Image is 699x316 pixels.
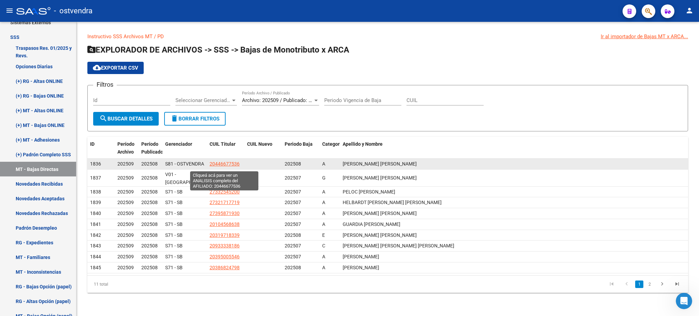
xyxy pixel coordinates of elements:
[210,200,240,205] span: 27321717719
[685,6,694,15] mat-icon: person
[141,221,158,227] span: 202508
[165,161,204,167] span: S81 - OSTVENDRA
[343,221,400,227] span: GUARDIA CARLOS HUGO
[93,65,138,71] span: Exportar CSV
[90,200,101,205] span: 1839
[165,254,183,259] span: S71 - SB
[165,189,183,195] span: S71 - SB
[54,3,92,18] span: - ostvendra
[285,211,301,216] span: 202507
[165,221,183,227] span: S71 - SB
[141,254,158,259] span: 202508
[210,189,240,195] span: 27332545200
[141,265,158,270] span: 202508
[117,189,134,195] span: 202509
[322,211,325,216] span: A
[285,141,313,147] span: Periodo Baja
[93,63,101,72] mat-icon: cloud_download
[117,175,134,181] span: 202509
[210,254,240,259] span: 20395005546
[285,189,301,195] span: 202507
[141,141,163,155] span: Período Publicado
[676,293,692,309] iframe: Intercom live chat
[87,137,115,159] datatable-header-cell: ID
[634,278,644,290] li: page 1
[319,137,340,159] datatable-header-cell: Categoria
[117,232,134,238] span: 202509
[210,221,240,227] span: 20104568638
[141,232,158,238] span: 202508
[165,172,211,185] span: V01 - [GEOGRAPHIC_DATA]
[117,254,134,259] span: 202509
[141,175,158,181] span: 202508
[605,281,618,288] a: go to first page
[285,254,301,259] span: 202507
[322,232,325,238] span: E
[207,137,244,159] datatable-header-cell: CUIL Titular
[165,200,183,205] span: S71 - SB
[210,175,240,181] span: 20365010685
[247,141,272,147] span: CUIL Nuevo
[170,114,179,123] mat-icon: delete
[93,112,159,126] button: Buscar Detalles
[170,116,219,122] span: Borrar Filtros
[210,232,240,238] span: 20319718339
[322,265,325,270] span: A
[90,141,95,147] span: ID
[99,116,153,122] span: Buscar Detalles
[285,243,301,248] span: 202507
[165,243,183,248] span: S71 - SB
[117,243,134,248] span: 202509
[244,137,282,159] datatable-header-cell: CUIL Nuevo
[87,33,164,40] a: Instructivo SSS Archivos MT / PD
[141,211,158,216] span: 202508
[87,62,144,74] button: Exportar CSV
[210,161,240,167] span: 20446677536
[93,80,117,89] h3: Filtros
[620,281,633,288] a: go to previous page
[165,265,183,270] span: S71 - SB
[90,189,101,195] span: 1838
[87,45,349,55] span: EXPLORADOR DE ARCHIVOS -> SSS -> Bajas de Monotributo x ARCA
[645,281,654,288] a: 2
[210,211,240,216] span: 27395871930
[117,141,134,155] span: Período Archivo
[165,211,183,216] span: S71 - SB
[117,200,134,205] span: 202509
[285,200,301,205] span: 202507
[90,232,101,238] span: 1842
[210,243,240,248] span: 20933338186
[165,232,183,238] span: S71 - SB
[117,265,134,270] span: 202509
[141,243,158,248] span: 202508
[285,161,301,167] span: 202508
[87,276,206,293] div: 11 total
[282,137,319,159] datatable-header-cell: Periodo Baja
[99,114,108,123] mat-icon: search
[117,211,134,216] span: 202509
[285,221,301,227] span: 202507
[340,137,688,159] datatable-header-cell: Apellido y Nombre
[285,232,301,238] span: 202508
[210,265,240,270] span: 20386824798
[117,161,134,167] span: 202509
[285,175,301,181] span: 202507
[644,278,655,290] li: page 2
[343,265,379,270] span: MONROY LUCIANO ANGEL
[162,137,207,159] datatable-header-cell: Gerenciador
[90,221,101,227] span: 1841
[322,221,325,227] span: A
[343,200,442,205] span: HELBARDT NATALIA BEATRIZ
[322,243,325,248] span: C
[322,161,325,167] span: A
[141,200,158,205] span: 202508
[175,97,231,103] span: Seleccionar Gerenciador
[322,254,325,259] span: A
[343,232,417,238] span: VEGA JORGE RAUL
[343,141,383,147] span: Apellido y Nombre
[117,221,134,227] span: 202509
[322,189,325,195] span: A
[343,254,379,259] span: ALMIRON FABIAN DIEGO
[90,211,101,216] span: 1840
[139,137,162,159] datatable-header-cell: Período Publicado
